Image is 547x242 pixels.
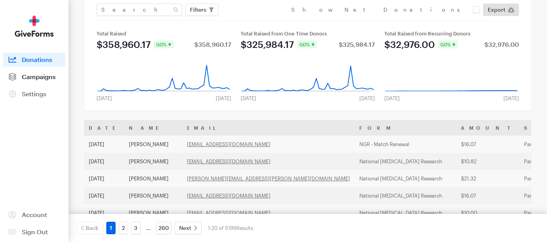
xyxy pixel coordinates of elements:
span: Campaigns [22,73,56,80]
a: Next [174,222,202,234]
div: 0.0% [438,41,458,48]
button: Filters [185,4,218,16]
span: Sign Out [22,228,48,235]
div: $32,976.00 [484,41,519,48]
td: [DATE] [84,136,124,153]
td: [DATE] [84,187,124,204]
td: $21.32 [456,170,519,187]
td: [PERSON_NAME] [124,153,182,170]
td: [PERSON_NAME] [124,170,182,187]
a: Account [3,208,65,222]
div: [DATE] [92,95,117,101]
td: National [MEDICAL_DATA] Research [355,170,456,187]
a: Settings [3,87,65,101]
div: [DATE] [355,95,380,101]
div: $32,976.00 [384,40,435,49]
td: $16.07 [456,187,519,204]
div: 0.0% [154,41,174,48]
span: Filters [190,5,206,14]
span: Export [488,5,505,14]
a: 2 [119,222,128,234]
div: $325,984.17 [241,40,294,49]
div: [DATE] [499,95,524,101]
td: $16.07 [456,136,519,153]
div: 0.0% [297,41,317,48]
div: Total Raised from One Time Donors [241,30,375,37]
div: $358,960.17 [194,41,231,48]
div: [DATE] [380,95,405,101]
td: $10.00 [456,204,519,221]
span: Donations [22,56,52,63]
div: Total Raised [97,30,231,37]
a: [EMAIL_ADDRESS][DOMAIN_NAME] [187,158,271,164]
a: [EMAIL_ADDRESS][DOMAIN_NAME] [187,141,271,147]
span: Settings [22,90,46,97]
td: [DATE] [84,153,124,170]
td: [PERSON_NAME] [124,204,182,221]
div: $358,960.17 [97,40,151,49]
a: 3 [131,222,141,234]
td: [DATE] [84,204,124,221]
th: Email [182,120,355,136]
div: [DATE] [236,95,261,101]
th: Date [84,120,124,136]
a: 260 [156,222,171,234]
td: [PERSON_NAME] [124,187,182,204]
a: [EMAIL_ADDRESS][DOMAIN_NAME] [187,193,271,199]
a: Donations [3,53,65,67]
input: Search Name & Email [97,4,182,16]
a: Sign Out [3,225,65,239]
div: $325,984.17 [339,41,375,48]
td: National [MEDICAL_DATA] Research [355,153,456,170]
td: [PERSON_NAME] [124,136,182,153]
span: Next [179,223,191,233]
th: Form [355,120,456,136]
span: Account [22,211,47,218]
span: Results [236,225,253,231]
td: NGR - Match Renewal [355,136,456,153]
div: 1-20 of 5199 [208,222,253,234]
div: [DATE] [211,95,236,101]
a: [PERSON_NAME][EMAIL_ADDRESS][PERSON_NAME][DOMAIN_NAME] [187,175,350,182]
td: National [MEDICAL_DATA] Research [355,187,456,204]
th: Name [124,120,182,136]
td: National [MEDICAL_DATA] Research [355,204,456,221]
a: Export [483,4,519,16]
a: [EMAIL_ADDRESS][DOMAIN_NAME] [187,210,271,216]
a: Campaigns [3,70,65,84]
div: Total Raised from Recurring Donors [384,30,519,37]
td: [DATE] [84,170,124,187]
td: $10.82 [456,153,519,170]
th: Amount [456,120,519,136]
img: GiveForms [15,16,54,37]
